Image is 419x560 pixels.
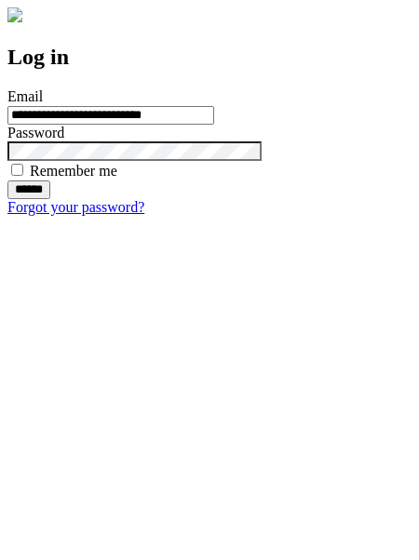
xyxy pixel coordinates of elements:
[7,7,22,22] img: logo-4e3dc11c47720685a147b03b5a06dd966a58ff35d612b21f08c02c0306f2b779.png
[7,125,64,140] label: Password
[7,45,412,70] h2: Log in
[7,199,144,215] a: Forgot your password?
[7,88,43,104] label: Email
[30,163,117,179] label: Remember me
